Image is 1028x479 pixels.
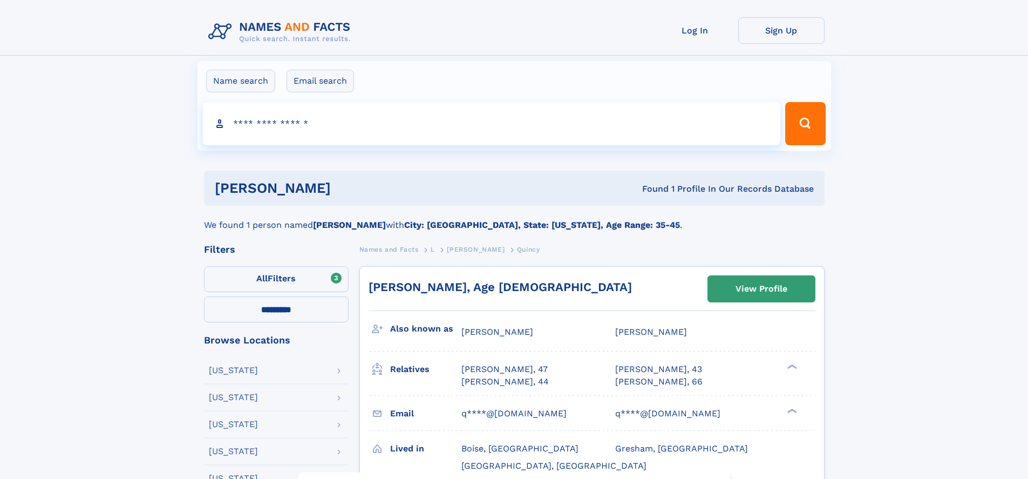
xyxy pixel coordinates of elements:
div: View Profile [736,276,787,301]
h3: Lived in [390,440,461,458]
span: Boise, [GEOGRAPHIC_DATA] [461,443,578,454]
label: Email search [287,70,354,92]
a: View Profile [708,276,815,302]
div: ❯ [785,407,798,414]
div: We found 1 person named with . [204,206,825,232]
a: Log In [652,17,738,44]
div: [US_STATE] [209,366,258,375]
img: Logo Names and Facts [204,17,359,46]
h3: Relatives [390,360,461,379]
div: Filters [204,245,349,254]
span: [GEOGRAPHIC_DATA], [GEOGRAPHIC_DATA] [461,461,646,471]
a: [PERSON_NAME] [447,242,505,256]
div: Found 1 Profile In Our Records Database [486,183,814,195]
label: Filters [204,266,349,292]
a: [PERSON_NAME], 44 [461,376,549,388]
div: [US_STATE] [209,420,258,429]
input: search input [203,102,781,145]
div: [US_STATE] [209,447,258,456]
span: [PERSON_NAME] [615,327,687,337]
a: [PERSON_NAME], 47 [461,363,548,375]
h3: Email [390,404,461,423]
b: [PERSON_NAME] [313,220,386,230]
label: Name search [206,70,275,92]
a: Names and Facts [359,242,419,256]
span: Quincy [517,246,540,253]
a: L [431,242,435,256]
span: [PERSON_NAME] [447,246,505,253]
button: Search Button [785,102,825,145]
div: Browse Locations [204,335,349,345]
div: ❯ [785,363,798,370]
span: L [431,246,435,253]
span: All [256,273,268,284]
h3: Also known as [390,320,461,338]
span: Gresham, [GEOGRAPHIC_DATA] [615,443,748,454]
span: [PERSON_NAME] [461,327,533,337]
a: Sign Up [738,17,825,44]
a: [PERSON_NAME], Age [DEMOGRAPHIC_DATA] [369,280,632,294]
b: City: [GEOGRAPHIC_DATA], State: [US_STATE], Age Range: 35-45 [404,220,680,230]
h1: [PERSON_NAME] [215,181,487,195]
a: [PERSON_NAME], 43 [615,363,702,375]
div: [US_STATE] [209,393,258,402]
a: [PERSON_NAME], 66 [615,376,703,388]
